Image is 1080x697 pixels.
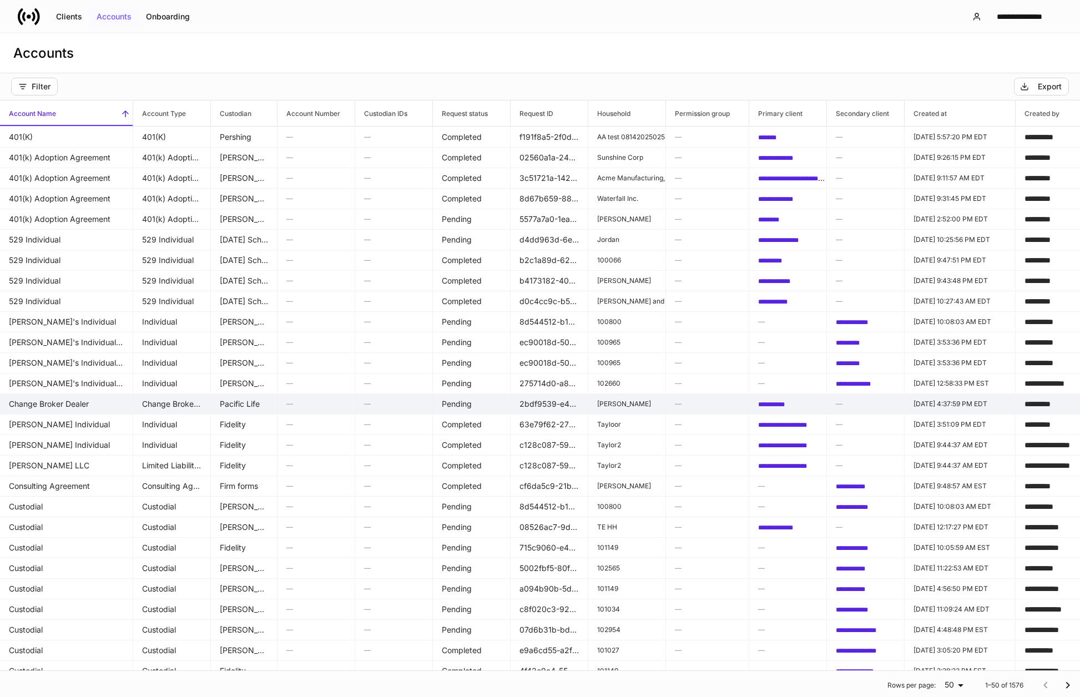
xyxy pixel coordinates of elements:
[364,337,423,347] h6: —
[597,482,657,491] p: [PERSON_NAME]
[914,194,1006,203] p: [DATE] 9:31:45 PM EDT
[749,435,827,456] td: 4ae6aef9-1c20-487e-b66e-00fe70197a40
[433,558,511,579] td: Pending
[133,209,211,230] td: 401(k) Adoption Agreement
[364,173,423,183] h6: —
[511,147,588,168] td: 02560a1a-24c3-405b-934f-a3e80411caba
[211,414,277,435] td: Fidelity
[511,517,588,538] td: 08526ac7-9df6-4bbf-8117-0f14c8e9ab3d
[133,537,211,558] td: Custodial
[905,435,1016,456] td: 2025-07-17T13:44:37.259Z
[133,188,211,209] td: 401(k) Adoption Agreement
[758,337,817,347] h6: —
[511,476,588,497] td: cf6da5c9-21b3-4310-a933-88fe5f6ea5f5
[511,414,588,435] td: 63e79f62-2772-4b20-8ca2-e02b7a631655
[433,517,511,538] td: Pending
[749,100,826,126] span: Primary client
[364,234,423,245] h6: —
[433,270,511,291] td: Completed
[905,393,1016,415] td: 2025-04-10T20:37:59.360Z
[749,168,827,189] td: 91c46ce4-1b56-4765-ac3a-742cd21db835
[364,296,423,306] h6: —
[286,255,346,265] h6: —
[211,168,277,189] td: Schwab
[758,316,817,327] h6: —
[905,476,1016,497] td: 2025-02-19T14:48:57.760Z
[511,100,588,126] span: Request ID
[914,317,1006,326] p: [DATE] 10:08:03 AM EDT
[675,440,740,450] h6: —
[905,100,1015,126] span: Created at
[433,311,511,332] td: Pending
[905,558,1016,579] td: 2024-10-29T15:22:53.900Z
[905,209,1016,230] td: 2025-08-08T18:52:00.416Z
[511,435,588,456] td: c128c087-597c-44ae-9c62-d6d67fea3576
[286,193,346,204] h6: —
[364,542,423,553] h6: —
[597,543,657,552] p: 101149
[211,270,277,291] td: Tomorrow's Scholar
[905,352,1016,373] td: 2024-09-16T19:53:36.861Z
[211,435,277,456] td: Fidelity
[914,153,1006,162] p: [DATE] 9:26:15 PM EDT
[836,460,895,471] h6: —
[433,496,511,517] td: Pending
[675,152,740,163] h6: —
[675,337,740,347] h6: —
[211,455,277,476] td: Fidelity
[675,275,740,286] h6: —
[597,379,657,388] p: 102660
[511,209,588,230] td: 5577a7a0-1ea2-48b4-90ed-a25d19b479dd
[827,537,905,558] td: c2c7abcf-3543-4192-94f9-526605cdc1f4
[597,400,657,408] p: [PERSON_NAME]
[133,311,211,332] td: Individual
[836,214,895,224] h6: —
[433,352,511,373] td: Pending
[827,373,905,394] td: 8308144f-4463-46e4-8872-ab8c3433c66f
[133,108,186,119] h6: Account Type
[433,127,511,148] td: Completed
[286,132,346,142] h6: —
[133,250,211,271] td: 529 Individual
[133,168,211,189] td: 401(k) Adoption Agreement
[914,502,1006,511] p: [DATE] 10:08:03 AM EDT
[433,332,511,353] td: Pending
[597,174,657,183] p: Acme Manufacturing, Inc.
[364,419,423,430] h6: —
[211,108,251,119] h6: Custodian
[914,276,1006,285] p: [DATE] 9:43:48 PM EDT
[914,482,1006,491] p: [DATE] 9:48:57 AM EST
[139,8,197,26] button: Onboarding
[597,133,657,142] p: AA test 08142025025540
[836,234,895,245] h6: —
[511,455,588,476] td: c128c087-597c-44ae-9c62-d6d67fea3576
[211,250,277,271] td: Tomorrow's Scholar
[511,558,588,579] td: 5002fbf5-80fe-4f48-832a-2e22ad57b885
[914,358,1006,367] p: [DATE] 3:53:36 PM EDT
[286,152,346,163] h6: —
[511,168,588,189] td: 3c51721a-1424-4424-9fff-6ccc74eaa6f1
[666,100,749,126] span: Permission group
[286,563,346,573] h6: —
[675,481,740,491] h6: —
[211,209,277,230] td: Schwab
[133,270,211,291] td: 529 Individual
[675,316,740,327] h6: —
[433,108,488,119] h6: Request status
[597,256,657,265] p: 100066
[597,153,657,162] p: Sunshine Corp
[286,378,346,388] h6: —
[827,332,905,353] td: 6de86712-af4c-475d-83e3-aba06e31dcc1
[749,270,827,291] td: ed200e85-3870-47d5-94ac-cf81c422a1f7
[675,357,740,368] h6: —
[666,108,730,119] h6: Permission group
[133,352,211,373] td: Individual
[749,209,827,230] td: db514565-afd0-4479-97d9-982bab361ce6
[211,311,277,332] td: Schwab
[286,398,346,409] h6: —
[364,357,423,368] h6: —
[433,476,511,497] td: Completed
[433,168,511,189] td: Completed
[675,398,740,409] h6: —
[758,481,817,491] h6: —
